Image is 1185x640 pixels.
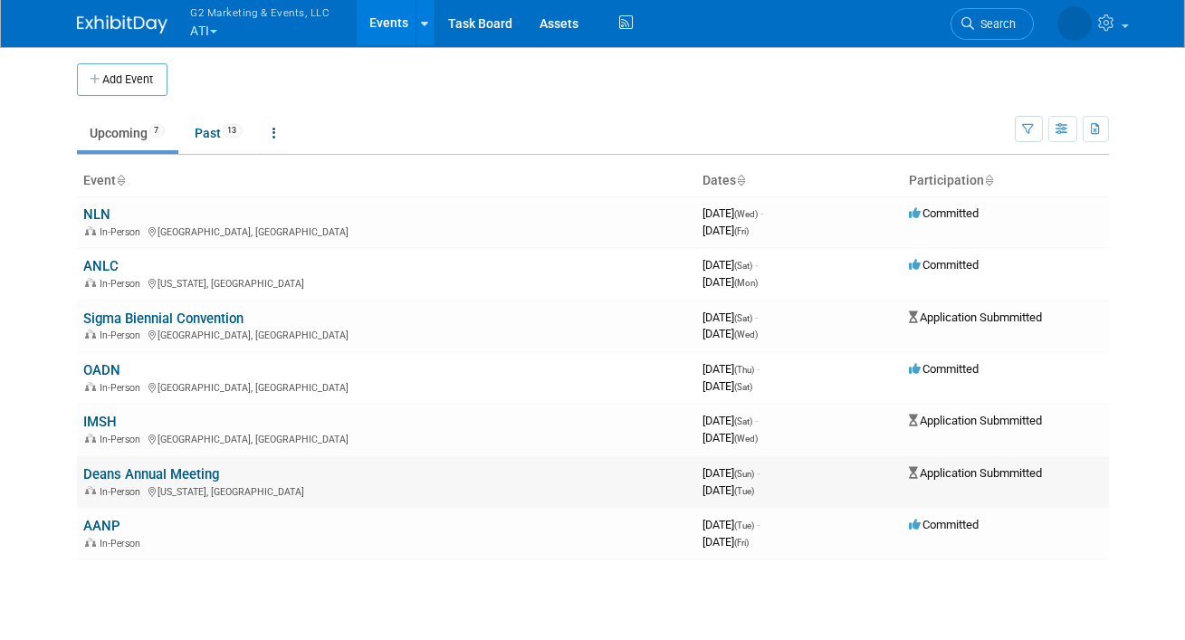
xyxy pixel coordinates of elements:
[910,362,980,376] span: Committed
[85,330,96,339] img: In-Person Event
[703,379,753,393] span: [DATE]
[84,362,121,378] a: OADN
[758,518,760,531] span: -
[85,278,96,287] img: In-Person Event
[77,15,167,33] img: ExhibitDay
[1057,6,1092,41] img: Nora McQuillan
[100,278,147,290] span: In-Person
[85,434,96,443] img: In-Person Event
[735,226,750,236] span: (Fri)
[703,466,760,480] span: [DATE]
[85,226,96,235] img: In-Person Event
[100,382,147,394] span: In-Person
[117,173,126,187] a: Sort by Event Name
[84,327,689,341] div: [GEOGRAPHIC_DATA], [GEOGRAPHIC_DATA]
[100,330,147,341] span: In-Person
[100,538,147,549] span: In-Person
[756,310,759,324] span: -
[84,518,121,534] a: AANP
[703,518,760,531] span: [DATE]
[703,275,759,289] span: [DATE]
[191,3,330,22] span: G2 Marketing & Events, LLC
[696,166,903,196] th: Dates
[735,469,755,479] span: (Sun)
[85,538,96,547] img: In-Person Event
[100,434,147,445] span: In-Person
[703,310,759,324] span: [DATE]
[100,226,147,238] span: In-Person
[735,382,753,392] span: (Sat)
[735,416,753,426] span: (Sat)
[84,379,689,394] div: [GEOGRAPHIC_DATA], [GEOGRAPHIC_DATA]
[84,431,689,445] div: [GEOGRAPHIC_DATA], [GEOGRAPHIC_DATA]
[84,206,111,223] a: NLN
[735,313,753,323] span: (Sat)
[735,330,759,339] span: (Wed)
[910,258,980,272] span: Committed
[85,382,96,391] img: In-Person Event
[735,365,755,375] span: (Thu)
[761,206,764,220] span: -
[735,486,755,496] span: (Tue)
[84,483,689,498] div: [US_STATE], [GEOGRAPHIC_DATA]
[735,538,750,548] span: (Fri)
[182,116,256,150] a: Past13
[85,486,96,495] img: In-Person Event
[735,521,755,530] span: (Tue)
[910,310,1043,324] span: Application Submmitted
[758,466,760,480] span: -
[756,258,759,272] span: -
[985,173,994,187] a: Sort by Participation Type
[149,124,165,138] span: 7
[910,518,980,531] span: Committed
[77,63,167,96] button: Add Event
[910,466,1043,480] span: Application Submmitted
[735,434,759,444] span: (Wed)
[735,209,759,219] span: (Wed)
[703,258,759,272] span: [DATE]
[903,166,1109,196] th: Participation
[703,224,750,237] span: [DATE]
[703,327,759,340] span: [DATE]
[975,17,1017,31] span: Search
[737,173,746,187] a: Sort by Start Date
[84,258,119,274] a: ANLC
[84,310,244,327] a: Sigma Biennial Convention
[703,362,760,376] span: [DATE]
[703,535,750,549] span: [DATE]
[84,275,689,290] div: [US_STATE], [GEOGRAPHIC_DATA]
[910,414,1043,427] span: Application Submmitted
[703,483,755,497] span: [DATE]
[703,431,759,444] span: [DATE]
[756,414,759,427] span: -
[77,116,178,150] a: Upcoming7
[910,206,980,220] span: Committed
[100,486,147,498] span: In-Person
[951,8,1034,40] a: Search
[84,224,689,238] div: [GEOGRAPHIC_DATA], [GEOGRAPHIC_DATA]
[703,414,759,427] span: [DATE]
[735,278,759,288] span: (Mon)
[77,166,696,196] th: Event
[84,414,118,430] a: IMSH
[223,124,243,138] span: 13
[703,206,764,220] span: [DATE]
[758,362,760,376] span: -
[735,261,753,271] span: (Sat)
[84,466,220,482] a: Deans Annual Meeting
